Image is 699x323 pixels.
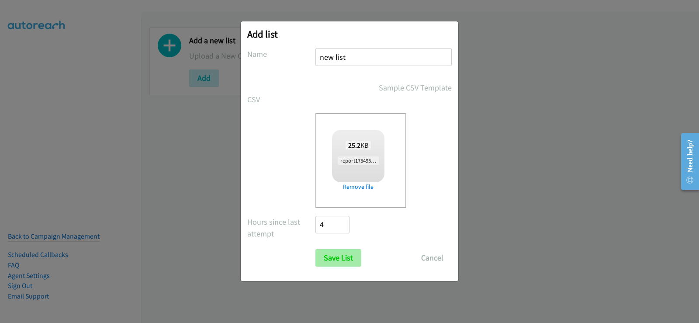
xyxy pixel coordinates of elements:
span: report1754953364298.xlsx [338,156,402,165]
label: Hours since last attempt [247,216,315,240]
a: Sample CSV Template [379,82,452,94]
span: KB [346,141,371,149]
h2: Add list [247,28,452,40]
input: Save List [315,249,361,267]
button: Cancel [413,249,452,267]
label: CSV [247,94,315,105]
label: Name [247,48,315,60]
iframe: Resource Center [674,127,699,196]
strong: 25.2 [348,141,360,149]
a: Remove file [332,182,384,191]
